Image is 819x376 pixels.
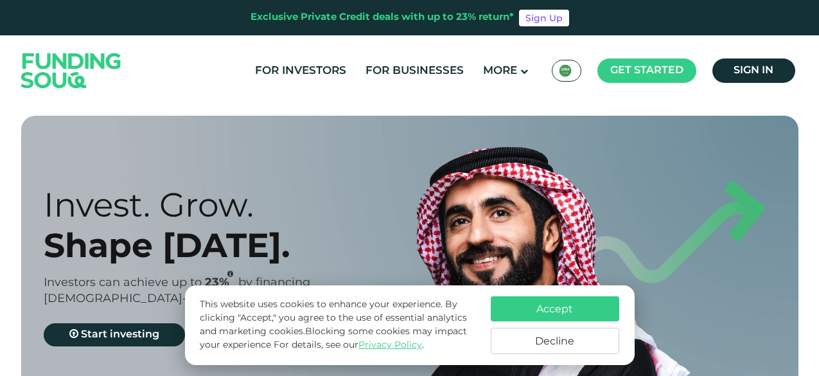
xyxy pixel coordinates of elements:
[712,58,795,83] a: Sign in
[44,277,315,305] span: by financing [DEMOGRAPHIC_DATA]-compliant businesses.
[610,66,683,75] span: Get started
[200,298,477,352] p: This website uses cookies to enhance your experience. By clicking "Accept," you agree to the use ...
[362,60,467,82] a: For Businesses
[559,64,572,77] img: SA Flag
[251,10,514,25] div: Exclusive Private Credit deals with up to 23% return*
[491,296,619,321] button: Accept
[491,328,619,354] button: Decline
[358,341,422,350] a: Privacy Policy
[44,184,432,225] div: Invest. Grow.
[734,66,773,75] span: Sign in
[274,341,424,350] span: For details, see our .
[205,277,238,289] span: 23%
[519,10,569,26] a: Sign Up
[81,330,159,339] span: Start investing
[44,323,185,346] a: Start investing
[8,38,134,103] img: Logo
[200,327,467,350] span: Blocking some cookies may impact your experience
[483,66,517,76] span: More
[44,225,432,265] div: Shape [DATE].
[252,60,349,82] a: For Investors
[44,277,202,289] span: Investors can achieve up to
[227,271,233,278] i: 23% IRR (expected) ~ 15% Net yield (expected)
